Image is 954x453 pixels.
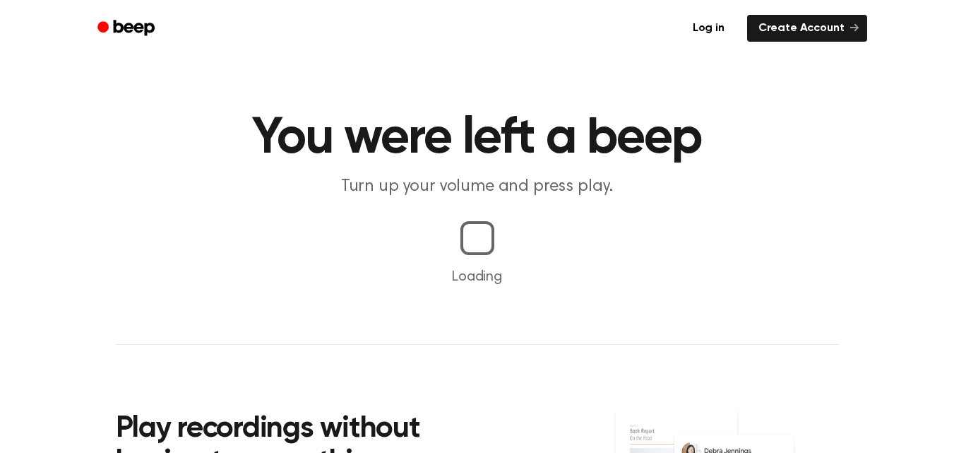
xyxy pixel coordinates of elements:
p: Loading [17,266,937,288]
a: Log in [679,12,739,45]
p: Turn up your volume and press play. [206,175,749,199]
h1: You were left a beep [116,113,839,164]
a: Create Account [747,15,867,42]
a: Beep [88,15,167,42]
